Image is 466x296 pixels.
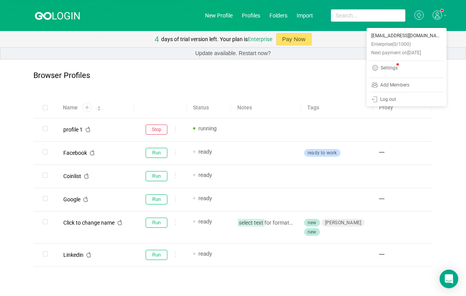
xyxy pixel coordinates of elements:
div: Enterprise ( 0 / 1000 ) [371,40,411,48]
span: — [379,148,384,156]
div: days of trial version left. Your plan is [161,31,272,47]
a: Enterprise [248,36,272,42]
i: icon: caret-up [97,105,101,107]
div: Google [63,197,80,202]
span: — [379,250,384,258]
i: icon: caret-down [97,107,101,110]
input: Search... [331,9,405,22]
button: Run [146,194,167,204]
div: Facebook [63,150,87,156]
a: Settings [367,62,447,76]
span: select text [238,219,264,227]
span: ready [198,149,212,155]
p: for formatting [238,219,294,227]
div: Next payment on [DATE] [371,48,421,57]
i: icon: apple [89,150,95,156]
div: Coinlist [63,173,81,179]
div: profile 1 [63,127,83,132]
i: icon: apple [117,220,123,225]
button: Run [146,171,167,181]
div: Open Intercom Messenger [440,270,458,288]
i: icon: apple [85,126,91,132]
i: icon: apple [86,252,92,258]
span: Name [63,104,78,112]
a: Profiles [242,12,260,19]
button: Run [146,250,167,260]
div: 4 [155,31,159,47]
span: ready [198,172,212,178]
sup: 1 [441,9,443,12]
p: [EMAIL_ADDRESS][DOMAIN_NAME] [371,31,442,40]
span: ready [198,218,212,225]
span: Click to change name [63,220,115,226]
span: Tags [307,104,319,112]
div: Add Members [380,83,409,88]
span: running [198,125,217,132]
button: Stop [146,125,167,135]
span: ready [198,195,212,201]
span: Notes [237,104,252,112]
div: Settings [381,66,398,72]
span: Status [193,104,209,112]
i: icon: apple [83,196,89,202]
div: Log out [380,97,396,103]
a: New Profile [205,12,233,19]
span: ready [198,251,212,257]
div: Linkedin [63,252,83,258]
i: icon: apple [83,173,89,179]
sup: 1 [396,63,399,66]
button: Pay Now [276,33,312,45]
button: Run [146,218,167,228]
button: Run [146,148,167,158]
a: Folders [270,12,287,19]
span: — [379,194,384,203]
p: Browser Profiles [33,71,90,80]
a: Import [297,12,313,19]
div: Sort [97,105,101,110]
